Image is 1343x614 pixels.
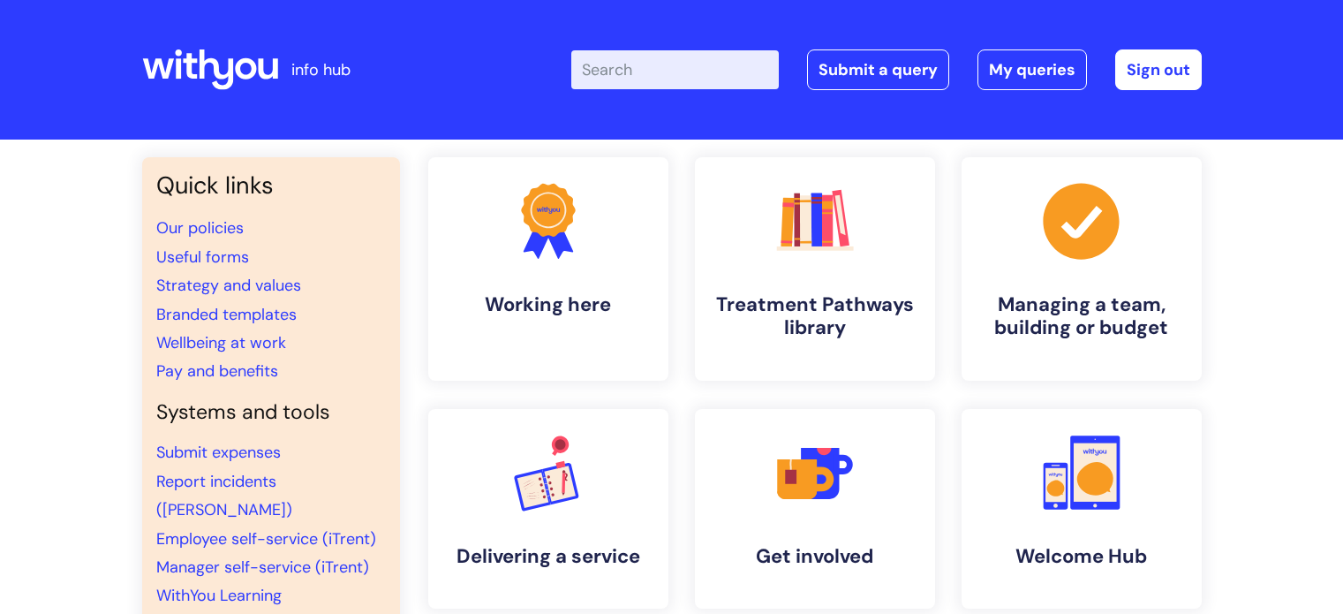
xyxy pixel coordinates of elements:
a: Report incidents ([PERSON_NAME]) [156,471,292,520]
h4: Managing a team, building or budget [976,293,1188,340]
a: Useful forms [156,246,249,268]
a: Employee self-service (iTrent) [156,528,376,550]
h4: Welcome Hub [976,545,1188,568]
a: Strategy and values [156,275,301,296]
a: Submit a query [807,49,949,90]
a: Manager self-service (iTrent) [156,557,369,578]
h4: Systems and tools [156,400,386,425]
a: Managing a team, building or budget [962,157,1202,381]
a: Sign out [1115,49,1202,90]
a: Wellbeing at work [156,332,286,353]
h4: Working here [442,293,654,316]
a: Get involved [695,409,935,609]
a: Working here [428,157,668,381]
a: Pay and benefits [156,360,278,382]
a: Branded templates [156,304,297,325]
h4: Get involved [709,545,921,568]
a: Delivering a service [428,409,668,609]
h4: Delivering a service [442,545,654,568]
h3: Quick links [156,171,386,200]
p: info hub [291,56,351,84]
a: Welcome Hub [962,409,1202,609]
input: Search [571,50,779,89]
a: WithYou Learning [156,585,282,606]
a: Treatment Pathways library [695,157,935,381]
a: Submit expenses [156,442,281,463]
a: Our policies [156,217,244,239]
div: | - [571,49,1202,90]
a: My queries [977,49,1087,90]
h4: Treatment Pathways library [709,293,921,340]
